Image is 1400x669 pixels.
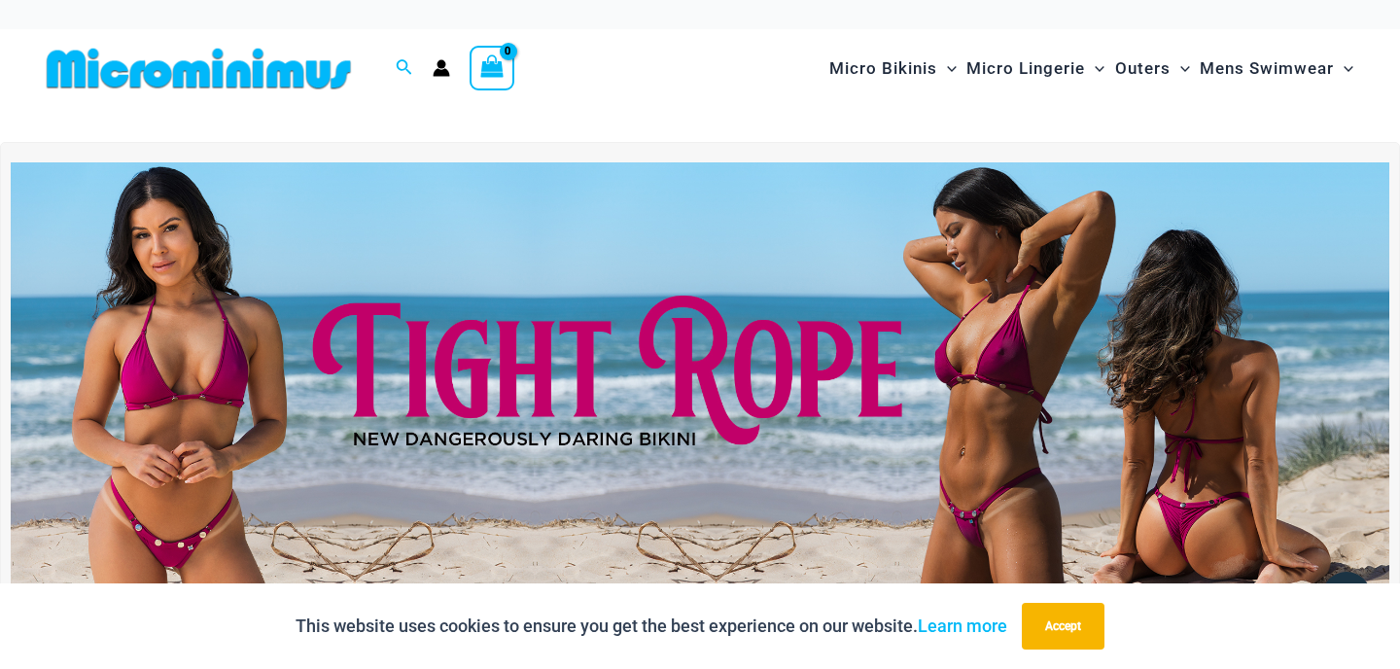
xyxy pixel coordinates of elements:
span: Menu Toggle [1171,44,1190,93]
a: Micro BikinisMenu ToggleMenu Toggle [824,39,962,98]
a: Account icon link [433,59,450,77]
p: This website uses cookies to ensure you get the best experience on our website. [296,612,1007,641]
a: OutersMenu ToggleMenu Toggle [1110,39,1195,98]
span: Mens Swimwear [1200,44,1334,93]
a: Micro LingerieMenu ToggleMenu Toggle [962,39,1109,98]
span: Outers [1115,44,1171,93]
span: Menu Toggle [1334,44,1353,93]
a: Search icon link [396,56,413,81]
nav: Site Navigation [822,36,1361,101]
img: MM SHOP LOGO FLAT [39,47,359,90]
a: View Shopping Cart, empty [470,46,514,90]
span: Menu Toggle [937,44,957,93]
a: Mens SwimwearMenu ToggleMenu Toggle [1195,39,1358,98]
span: Menu Toggle [1085,44,1104,93]
span: Micro Lingerie [966,44,1085,93]
a: Learn more [918,616,1007,636]
button: Accept [1022,603,1104,650]
img: Tight Rope Pink Bikini [11,162,1389,631]
span: Micro Bikinis [829,44,937,93]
